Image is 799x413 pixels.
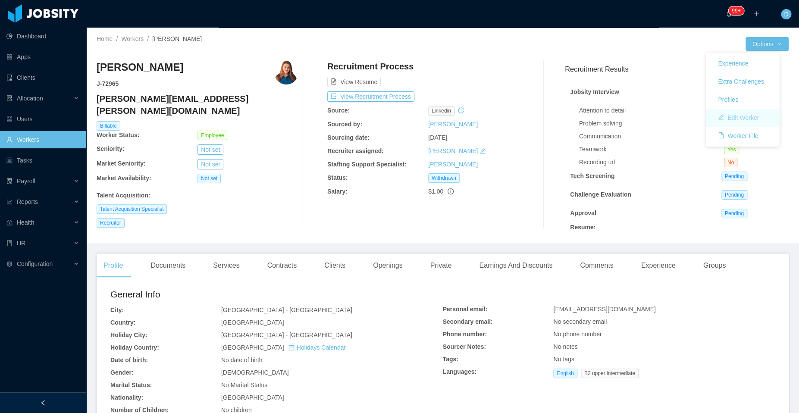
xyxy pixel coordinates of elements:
[428,188,443,195] span: $1.00
[579,132,724,141] div: Communication
[573,253,620,278] div: Comments
[711,75,771,88] button: Extra Challenges
[711,129,765,143] button: icon: fileWorker File
[17,178,35,185] span: Payroll
[97,145,125,152] b: Seniority:
[97,121,120,131] span: Billable
[97,60,183,74] h3: [PERSON_NAME]
[110,319,135,326] b: Country:
[634,253,683,278] div: Experience
[6,28,79,45] a: icon: pie-chartDashboard
[6,219,13,225] i: icon: medicine-box
[6,152,79,169] a: icon: profileTasks
[565,64,789,75] h3: Recruitment Results
[443,318,493,325] b: Secondary email:
[570,88,619,95] strong: Jobsity Interview
[579,158,724,167] div: Recording url
[110,307,124,313] b: City:
[553,343,577,350] span: No notes
[726,11,732,17] i: icon: bell
[221,369,289,376] span: [DEMOGRAPHIC_DATA]
[221,357,263,363] span: No date of birth
[288,344,295,350] i: icon: calendar
[706,109,780,127] a: icon: editEdit Worker
[570,172,614,179] strong: Tech Screening
[197,174,221,183] span: Not set
[97,80,119,87] strong: J- 72965
[288,344,346,351] a: icon: calendarHolidays Calendar
[327,107,350,114] b: Source:
[443,331,487,338] b: Phone number:
[696,253,733,278] div: Groups
[553,306,655,313] span: [EMAIL_ADDRESS][DOMAIN_NAME]
[711,111,766,125] button: icon: editEdit Worker
[17,95,43,102] span: Allocation
[366,253,410,278] div: Openings
[17,198,38,205] span: Reports
[197,144,223,155] button: Not set
[147,35,149,42] span: /
[553,331,602,338] span: No phone number
[746,37,789,51] button: Optionsicon: down
[97,253,130,278] div: Profile
[448,188,454,194] span: info-circle
[553,318,607,325] span: No secondary email
[327,91,414,102] button: icon: exportView Recruitment Process
[221,307,352,313] span: [GEOGRAPHIC_DATA] - [GEOGRAPHIC_DATA]
[711,56,755,70] button: Experience
[97,218,125,228] span: Recruiter
[753,11,759,17] i: icon: plus
[144,253,192,278] div: Documents
[428,121,478,128] a: [PERSON_NAME]
[428,134,447,141] span: [DATE]
[458,107,464,113] i: icon: history
[570,224,595,231] strong: Resume :
[423,253,459,278] div: Private
[728,6,744,15] sup: 333
[197,159,223,169] button: Not set
[553,355,775,364] div: No tags
[97,160,146,167] b: Market Seniority:
[317,253,352,278] div: Clients
[97,93,298,117] h4: [PERSON_NAME][EMAIL_ADDRESS][PERSON_NAME][DOMAIN_NAME]
[579,145,724,154] div: Teamwork
[570,191,631,198] strong: Challenge Evaluation
[327,77,381,87] button: icon: file-textView Resume
[706,127,780,145] a: icon: fileWorker File
[570,210,596,216] strong: Approval
[706,72,780,91] a: Extra Challenges
[116,35,118,42] span: /
[17,260,53,267] span: Configuration
[428,173,460,183] span: Withdrawn
[6,69,79,86] a: icon: auditClients
[97,192,150,199] b: Talent Acquisition :
[221,332,352,338] span: [GEOGRAPHIC_DATA] - [GEOGRAPHIC_DATA]
[721,209,747,218] span: Pending
[6,95,13,101] i: icon: solution
[260,253,304,278] div: Contracts
[784,9,788,19] span: D
[221,344,346,351] span: [GEOGRAPHIC_DATA]
[6,240,13,246] i: icon: book
[110,357,148,363] b: Date of birth:
[428,147,478,154] a: [PERSON_NAME]
[221,394,284,401] span: [GEOGRAPHIC_DATA]
[6,131,79,148] a: icon: userWorkers
[110,382,152,388] b: Marital Status:
[579,119,724,128] div: Problem solving
[428,106,454,116] span: linkedin
[17,219,34,226] span: Health
[6,199,13,205] i: icon: line-chart
[721,190,747,200] span: Pending
[327,147,384,154] b: Recruiter assigned:
[221,382,267,388] span: No Marital Status
[443,356,458,363] b: Tags:
[97,131,139,138] b: Worker Status:
[221,319,284,326] span: [GEOGRAPHIC_DATA]
[327,93,414,100] a: icon: exportView Recruitment Process
[6,261,13,267] i: icon: setting
[428,161,478,168] a: [PERSON_NAME]
[706,54,780,72] a: Experience
[206,253,246,278] div: Services
[327,78,381,85] a: icon: file-textView Resume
